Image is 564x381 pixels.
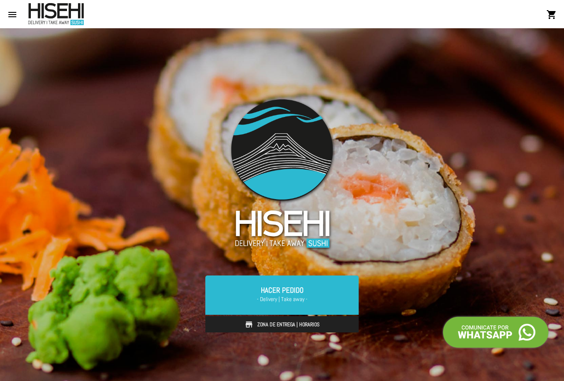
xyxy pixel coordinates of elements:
[7,9,18,20] mat-icon: menu
[205,275,359,314] a: Hacer Pedido
[546,9,557,20] mat-icon: shopping_cart
[245,320,253,329] img: store.svg
[441,314,551,350] img: call-whatsapp.png
[205,316,359,333] a: Zona de Entrega | Horarios
[216,295,348,304] span: - Delivery | Take away -
[222,90,342,258] img: logo-slider3.png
